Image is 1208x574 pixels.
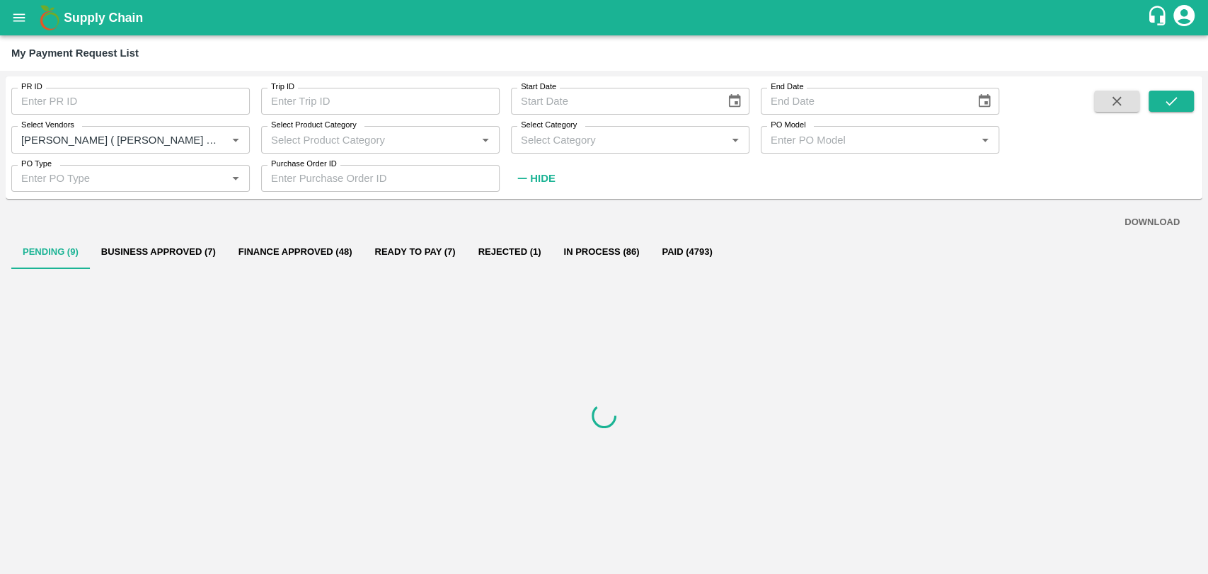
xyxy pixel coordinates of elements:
[261,165,500,192] input: Enter Purchase Order ID
[476,130,495,149] button: Open
[521,120,577,131] label: Select Category
[761,88,965,115] input: End Date
[265,130,472,149] input: Select Product Category
[21,120,74,131] label: Select Vendors
[363,235,466,269] button: Ready To Pay (7)
[3,1,35,34] button: open drawer
[227,235,364,269] button: Finance Approved (48)
[971,88,998,115] button: Choose date
[21,159,52,170] label: PO Type
[511,166,559,190] button: Hide
[11,88,250,115] input: Enter PR ID
[976,130,994,149] button: Open
[771,81,803,93] label: End Date
[771,120,806,131] label: PO Model
[650,235,723,269] button: Paid (4793)
[64,8,1146,28] a: Supply Chain
[64,11,143,25] b: Supply Chain
[226,130,245,149] button: Open
[552,235,650,269] button: In Process (86)
[16,169,222,188] input: Enter PO Type
[521,81,556,93] label: Start Date
[1171,3,1197,33] div: account of current user
[271,120,357,131] label: Select Product Category
[261,88,500,115] input: Enter Trip ID
[1119,210,1185,235] button: DOWNLOAD
[511,88,715,115] input: Start Date
[530,173,555,184] strong: Hide
[21,81,42,93] label: PR ID
[11,44,139,62] div: My Payment Request List
[11,235,90,269] button: Pending (9)
[226,169,245,188] button: Open
[721,88,748,115] button: Choose date
[1146,5,1171,30] div: customer-support
[90,235,227,269] button: Business Approved (7)
[16,130,222,149] input: Select Vendor
[271,81,294,93] label: Trip ID
[765,130,972,149] input: Enter PO Model
[35,4,64,32] img: logo
[726,130,744,149] button: Open
[467,235,553,269] button: Rejected (1)
[271,159,337,170] label: Purchase Order ID
[515,130,722,149] input: Select Category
